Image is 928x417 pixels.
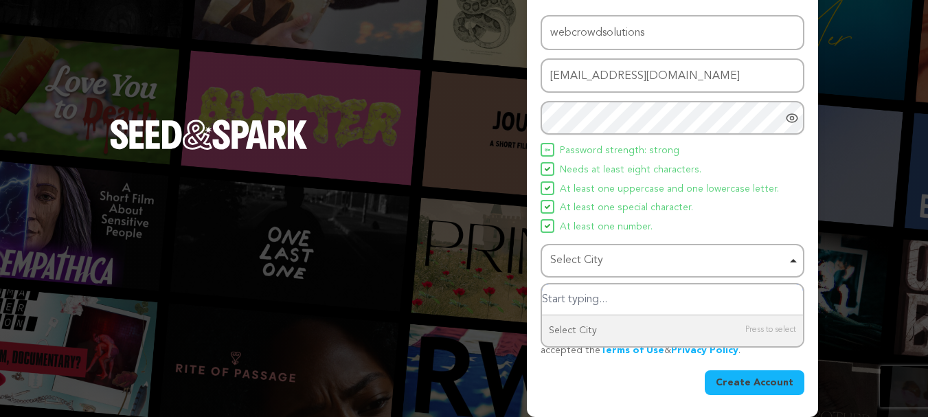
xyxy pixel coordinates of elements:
input: Name [541,15,804,50]
img: Seed&Spark Icon [545,147,550,153]
img: Seed&Spark Icon [545,223,550,229]
a: Show password as plain text. Warning: this will display your password on the screen. [785,111,799,125]
input: Select City [542,284,803,315]
img: Seed&Spark Icon [545,204,550,210]
img: Seed&Spark Icon [545,166,550,172]
span: Password strength: strong [560,143,679,159]
img: Seed&Spark Logo [110,120,308,150]
a: Privacy Policy [671,346,738,355]
span: At least one number. [560,219,653,236]
img: Seed&Spark Icon [545,185,550,191]
span: At least one special character. [560,200,693,216]
a: Terms of Use [600,346,664,355]
a: Seed&Spark Homepage [110,120,308,177]
input: Email address [541,58,804,93]
div: Select City [550,251,786,271]
span: Needs at least eight characters. [560,162,701,179]
span: At least one uppercase and one lowercase letter. [560,181,779,198]
div: Select City [542,315,803,346]
button: Create Account [705,370,804,395]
